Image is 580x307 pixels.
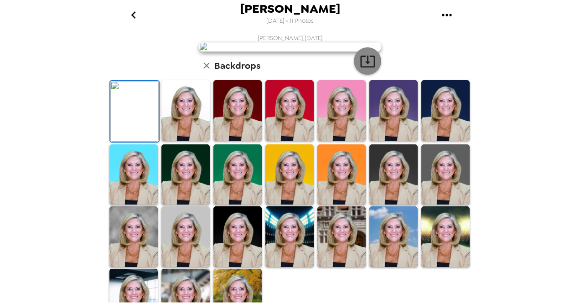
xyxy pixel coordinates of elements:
img: user [199,42,381,52]
span: [DATE] • 11 Photos [266,15,314,27]
img: Original [110,81,159,142]
h6: Backdrops [214,58,260,73]
span: [PERSON_NAME] , [DATE] [258,34,323,42]
span: [PERSON_NAME] [240,3,340,15]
